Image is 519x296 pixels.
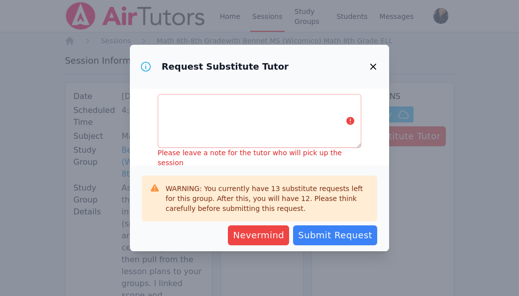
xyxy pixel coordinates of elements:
div: WARNING: You currently have 13 substitute requests left for this group. After this, you will have... [166,184,370,213]
p: Please leave a note for the tutor who will pick up the session [158,148,362,168]
span: Submit Request [298,228,372,242]
button: Nevermind [228,225,289,245]
button: Submit Request [293,225,377,245]
span: Nevermind [233,228,284,242]
h3: Request Substitute Tutor [162,61,289,73]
